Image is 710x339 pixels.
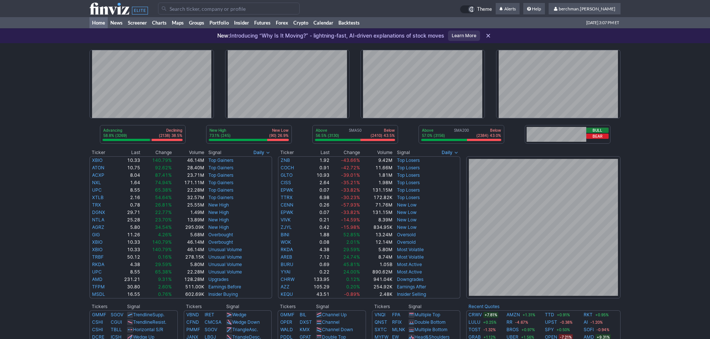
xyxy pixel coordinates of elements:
[172,239,205,246] td: 46.14M
[304,261,330,268] td: 0.69
[468,304,499,309] b: Recent Quotes
[448,31,480,41] a: Learn More
[311,17,336,28] a: Calendar
[397,157,420,163] a: Top Losers
[360,201,393,209] td: 71.76M
[397,224,417,230] a: New Low
[111,312,123,317] a: SGOV
[133,312,164,317] a: TrendlineSupp.
[172,164,205,172] td: 28.40M
[89,17,108,28] a: Home
[172,156,205,164] td: 46.14M
[304,224,330,231] td: 0.42
[360,268,393,276] td: 890.62M
[414,319,445,325] a: Double Bottom
[304,231,330,239] td: 1.88
[315,128,395,139] div: SMA50
[278,149,304,156] th: Ticker
[208,276,228,282] a: Upgrades
[545,311,554,319] a: TTD
[397,254,424,260] a: Most Volatile
[172,209,205,216] td: 1.49M
[304,194,330,201] td: 6.98
[186,327,200,332] a: PMMF
[397,210,417,215] a: New Low
[281,291,293,297] a: KEQU
[92,254,104,260] a: TRBF
[281,165,294,170] a: COCH
[397,247,424,252] a: Most Volatile
[397,172,420,178] a: Top Losers
[460,5,492,13] a: Theme
[172,268,205,276] td: 22.28M
[186,312,199,317] a: VBND
[103,128,127,133] p: Advancing
[92,291,105,297] a: MSDL
[208,165,233,170] a: Top Gainers
[172,186,205,194] td: 22.28M
[281,232,289,237] a: BINI
[114,156,141,164] td: 10.33
[172,194,205,201] td: 32.57M
[341,187,360,193] span: -33.82%
[172,172,205,179] td: 23.71M
[586,17,619,28] span: [DATE] 3:07 PM ET
[370,133,395,138] p: (2410) 43.5%
[281,180,291,185] a: CISS
[252,149,272,156] button: Signals interval
[304,253,330,261] td: 7.12
[281,247,293,252] a: RKDA
[92,269,102,275] a: UPC
[341,165,360,170] span: -42.72%
[208,269,242,275] a: Unusual Volume
[549,3,621,15] a: berchman.[PERSON_NAME]
[281,157,290,163] a: ZNB
[172,261,205,268] td: 5.80M
[281,202,293,208] a: CENN
[397,180,420,185] a: Top Losers
[360,164,393,172] td: 11.66M
[208,217,229,223] a: New High
[281,224,292,230] a: ZJYL
[343,262,360,267] span: 45.81%
[392,319,402,325] a: RFIX
[232,319,260,325] a: Wedge Down
[208,210,229,215] a: New High
[341,157,360,163] span: -43.66%
[397,165,420,170] a: Top Losers
[360,239,393,246] td: 12.14M
[208,195,233,200] a: Top Gainers
[304,246,330,253] td: 4.38
[208,262,242,267] a: Unusual Volume
[114,149,141,156] th: Last
[421,128,502,139] div: SMA200
[336,17,362,28] a: Backtests
[341,217,360,223] span: -14.59%
[397,291,426,297] a: Insider Selling
[149,17,169,28] a: Charts
[281,217,291,223] a: VIVK
[343,247,360,252] span: 29.59%
[281,172,293,178] a: GLTO
[300,327,310,332] a: KMX
[375,327,387,332] a: SXTC
[232,327,258,332] a: TriangleAsc.
[414,312,440,317] a: Multiple Top
[397,239,416,245] a: Oversold
[209,128,231,133] p: New High
[114,268,141,276] td: 8.55
[304,156,330,164] td: 1.92
[114,201,141,209] td: 0.78
[217,32,444,39] p: Introducing “Why Is It Moving?” - lightning-fast, AI-driven explanations of stock moves
[397,187,420,193] a: Top Losers
[92,262,104,267] a: RKDA
[281,187,293,193] a: EPWK
[322,327,353,332] a: Channel Down
[330,149,360,156] th: Change
[133,327,163,332] a: Horizontal S/R
[360,209,393,216] td: 131.15M
[92,239,102,245] a: XBIO
[360,156,393,164] td: 9.42M
[304,239,330,246] td: 0.08
[232,312,246,317] a: Wedge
